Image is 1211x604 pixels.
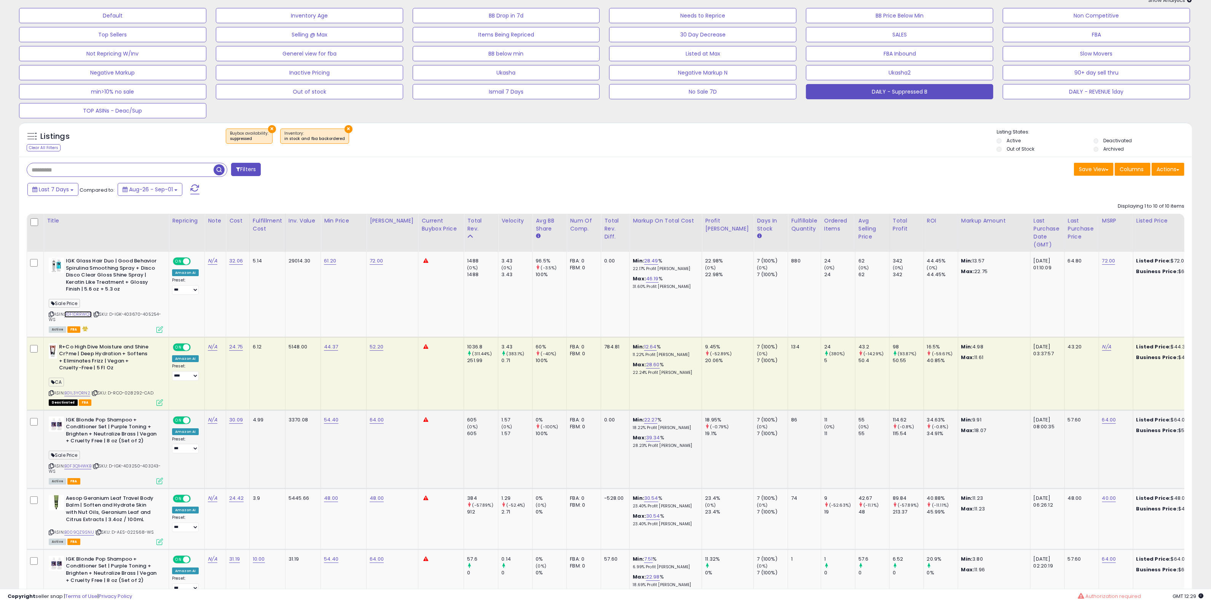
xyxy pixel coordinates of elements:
a: B01L3YORN2 [64,390,90,396]
div: % [633,275,696,289]
small: (-40%) [541,351,556,357]
div: 5148.00 [289,343,315,350]
div: 605 [467,430,498,437]
div: $64.00 [1136,416,1200,423]
div: 1488 [467,271,498,278]
a: 64.00 [370,555,384,563]
strong: Min: [961,343,973,350]
button: × [268,125,276,133]
div: MSRP [1102,217,1130,225]
a: 64.00 [1102,555,1116,563]
div: Amazon AI [172,355,199,362]
small: (93.87%) [898,351,916,357]
div: 44.45% [927,257,958,264]
div: 1036.8 [467,343,498,350]
span: OFF [190,258,202,265]
div: [DATE] 03:37:57 [1034,343,1059,357]
b: Listed Price: [1136,416,1171,423]
div: 98 [893,343,924,350]
div: 3.43 [501,257,532,264]
button: Selling @ Max [216,27,403,42]
button: Items Being Repriced [413,27,600,42]
b: IGK Glass Hair Duo | Good Behavior Spirulina Smoothing Spray + Disco Disco Clear Gloss Shine Spra... [66,257,158,295]
b: Min: [633,343,644,350]
a: 10.00 [253,555,265,563]
div: 251.99 [467,357,498,364]
div: 24 [824,343,855,350]
div: 114.62 [893,416,924,423]
a: 54.40 [324,416,338,424]
a: 72.00 [1102,257,1115,265]
h5: Listings [40,131,70,142]
a: 28.60 [646,361,660,369]
button: Inactive Pricing [216,65,403,80]
button: DAILY - REVENUE 1day [1003,84,1190,99]
div: 880 [791,257,815,264]
span: | SKU: D-IGK-403670-405254-WS [49,311,161,323]
small: (0%) [757,265,767,271]
b: Max: [633,275,646,282]
small: (0%) [824,265,835,271]
div: % [633,343,696,358]
div: 55 [858,416,889,423]
small: (-14.29%) [863,351,884,357]
button: Slow Movers [1003,46,1190,61]
a: 24.42 [229,494,244,502]
a: B0F1DRRWQB [64,311,92,318]
a: B0F3Q1HWKB [64,463,91,469]
div: 100% [536,271,566,278]
div: FBA: 0 [570,416,595,423]
p: 18.07 [961,427,1024,434]
div: 5 [824,357,855,364]
div: 40.85% [927,357,958,364]
img: 31PLfRT9FhL._SL40_.jpg [49,343,57,359]
div: Preset: [172,278,199,295]
div: Total Profit [893,217,921,233]
a: 24.75 [229,343,243,351]
a: 64.00 [1102,416,1116,424]
div: % [633,416,696,431]
div: 1488 [467,257,498,264]
a: 7.51 [644,555,653,563]
div: 22.98% [705,271,753,278]
button: 30 Day Decrease [609,27,796,42]
button: Top Sellers [19,27,206,42]
span: Aug-26 - Sep-01 [129,186,173,193]
button: × [345,125,353,133]
a: 30.54 [644,494,658,502]
small: (-3.5%) [541,265,557,271]
div: 62 [858,257,889,264]
b: Min: [633,416,644,423]
small: (-0.79%) [710,424,729,430]
span: Sale Price [49,299,80,308]
div: FBA: 0 [570,343,595,350]
button: Out of stock [216,84,403,99]
small: (380%) [829,351,845,357]
button: Generel view for fba [216,46,403,61]
div: Displaying 1 to 10 of 10 items [1118,203,1184,210]
div: 9.45% [705,343,753,350]
span: ON [174,258,183,265]
a: 30.54 [646,512,660,520]
div: Avg Selling Price [858,217,886,241]
button: min>10% no sale [19,84,206,99]
div: 62 [858,271,889,278]
span: All listings currently available for purchase on Amazon [49,326,66,333]
div: [PERSON_NAME] [370,217,415,225]
th: CSV column name: cust_attr_1_MSRP [1099,214,1133,252]
p: 11.22% Profit [PERSON_NAME] [633,352,696,358]
div: [DATE] 01:10:09 [1034,257,1059,271]
label: Deactivated [1103,137,1132,144]
div: 86 [791,416,815,423]
img: 41NgTUDIxXL._SL40_.jpg [49,556,64,571]
div: 24 [824,257,855,264]
a: N/A [208,257,217,265]
p: 22.24% Profit [PERSON_NAME] [633,370,696,375]
p: 31.60% Profit [PERSON_NAME] [633,284,696,289]
div: Clear All Filters [27,144,61,151]
div: Current Buybox Price [421,217,461,233]
span: OFF [190,344,202,350]
div: 44.45% [927,271,958,278]
div: 64.80 [1068,257,1093,264]
a: 32.06 [229,257,243,265]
